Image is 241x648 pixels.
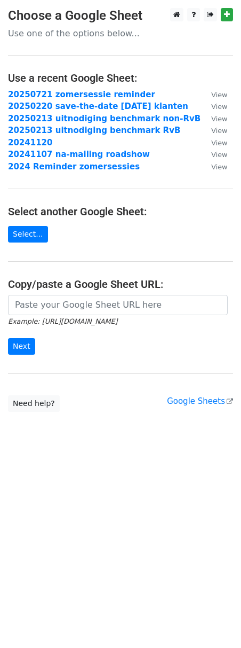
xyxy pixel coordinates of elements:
small: View [211,127,227,135]
small: View [211,139,227,147]
a: View [200,90,227,99]
a: 20250721 zomersessie reminder [8,90,155,99]
a: 20241107 na-mailing roadshow [8,150,150,159]
input: Paste your Google Sheet URL here [8,295,228,315]
a: View [200,138,227,147]
a: View [200,102,227,111]
a: View [200,126,227,135]
h4: Select another Google Sheet: [8,205,233,218]
h4: Use a recent Google Sheet: [8,72,233,84]
small: Example: [URL][DOMAIN_NAME] [8,317,117,325]
a: 2024 Reminder zomersessies [8,162,140,171]
a: 20250213 uitnodiging benchmark RvB [8,126,180,135]
a: 20250220 save-the-date [DATE] klanten [8,102,188,111]
a: Google Sheets [167,396,233,406]
p: Use one of the options below... [8,28,233,39]
h3: Choose a Google Sheet [8,8,233,24]
input: Next [8,338,35,355]
a: 20250213 uitnodiging benchmark non-RvB [8,114,200,123]
a: View [200,150,227,159]
a: Need help? [8,395,60,412]
small: View [211,163,227,171]
small: View [211,91,227,99]
a: 20241120 [8,138,53,147]
a: Select... [8,226,48,243]
small: View [211,151,227,159]
small: View [211,115,227,123]
h4: Copy/paste a Google Sheet URL: [8,278,233,291]
a: View [200,114,227,123]
a: View [200,162,227,171]
small: View [211,103,227,111]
